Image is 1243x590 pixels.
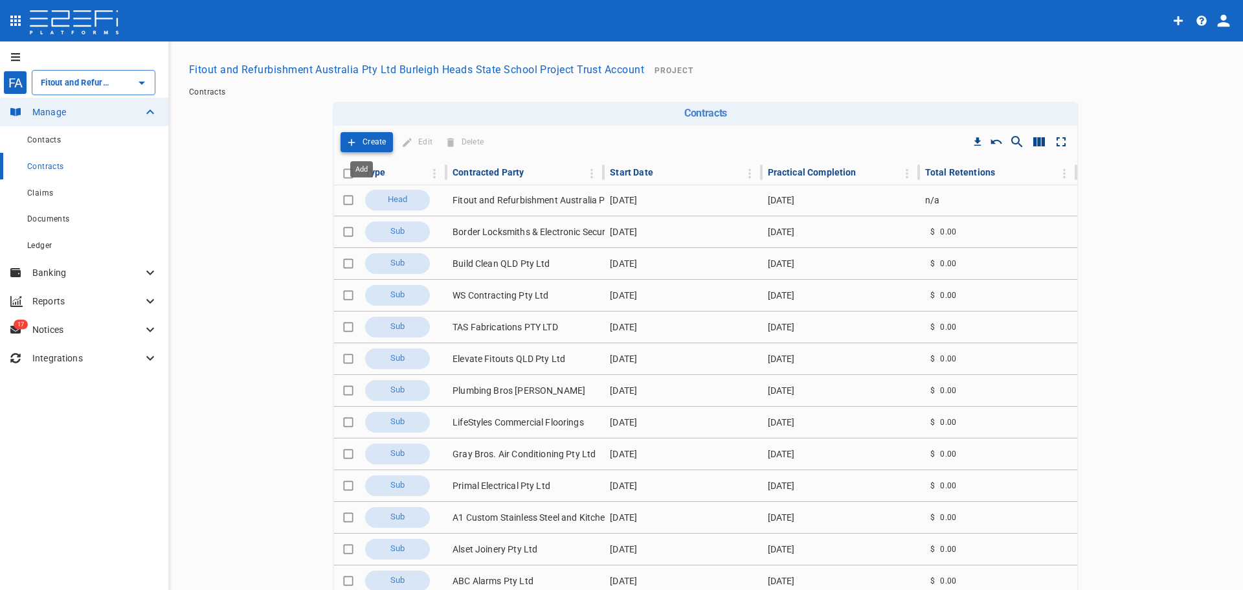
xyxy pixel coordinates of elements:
span: Claims [27,188,53,198]
button: Column Actions [739,163,760,184]
div: Total Retentions [925,165,995,180]
span: Head [380,194,416,206]
span: 17 [14,320,28,330]
span: Ledger [27,241,52,250]
td: [DATE] [605,502,762,533]
td: [DATE] [605,343,762,374]
div: Contracted Party [453,165,524,180]
span: 0.00 [940,513,957,522]
button: Column Actions [897,163,917,184]
div: Practical Completion [768,165,857,180]
button: Toggle full screen [1050,131,1072,153]
span: Contacts [27,135,61,144]
td: [DATE] [763,502,920,533]
td: [DATE] [605,312,762,343]
span: Toggle select row [339,286,357,304]
td: [DATE] [763,534,920,565]
button: Show/Hide search [1006,131,1028,153]
span: 0.00 [940,354,957,363]
span: Toggle select row [339,255,357,273]
span: Toggle select all [339,165,357,183]
span: Toggle select row [339,413,357,431]
td: A1 Custom Stainless Steel and Kitchens [447,502,605,533]
td: Border Locksmiths & Electronic Security (Aust) Pty Ltd [447,216,605,247]
span: $ [930,513,935,522]
td: [DATE] [763,343,920,374]
span: Toggle select row [339,350,357,368]
td: Primal Electrical Pty Ltd [447,470,605,501]
span: Edit [397,132,438,152]
span: $ [930,481,935,490]
button: Create [341,132,393,152]
button: Column Actions [581,163,602,184]
span: 0.00 [940,386,957,395]
span: 0.00 [940,576,957,585]
span: Toggle select row [339,191,357,209]
button: Column Actions [424,163,445,184]
p: Notices [32,323,142,336]
span: Sub [383,511,412,523]
span: 0.00 [940,545,957,554]
td: [DATE] [605,375,762,406]
p: Create [363,135,386,150]
span: Sub [383,352,412,365]
td: [DATE] [605,216,762,247]
span: Contracts [189,87,226,96]
td: [DATE] [763,185,920,216]
td: n/a [920,185,1077,216]
td: [DATE] [763,438,920,470]
span: Toggle select row [339,381,357,400]
div: Start Date [610,165,653,180]
td: [DATE] [605,280,762,311]
span: Toggle select row [339,477,357,495]
td: Fitout and Refurbishment Australia Pty Ltd [447,185,605,216]
td: [DATE] [605,185,762,216]
span: Documents [27,214,70,223]
td: Elevate Fitouts QLD Pty Ltd [447,343,605,374]
div: Add [350,161,373,177]
span: Sub [383,448,412,460]
span: 0.00 [940,227,957,236]
td: [DATE] [763,375,920,406]
td: LifeStyles Commercial Floorings [447,407,605,438]
td: [DATE] [763,312,920,343]
button: Show/Hide columns [1028,131,1050,153]
span: $ [930,259,935,268]
span: Contracts [27,162,64,171]
span: $ [930,354,935,363]
td: [DATE] [605,248,762,279]
td: Alset Joinery Pty Ltd [447,534,605,565]
span: Toggle select row [339,540,357,558]
span: $ [930,291,935,300]
span: $ [930,323,935,332]
td: [DATE] [763,248,920,279]
td: [DATE] [605,407,762,438]
td: [DATE] [763,407,920,438]
span: 0.00 [940,259,957,268]
td: WS Contracting Pty Ltd [447,280,605,311]
span: Sub [383,225,412,238]
button: Download CSV [969,133,987,151]
button: Fitout and Refurbishment Australia Pty Ltd Burleigh Heads State School Project Trust Account [184,57,649,82]
span: Sub [383,257,412,269]
h6: Contracts [338,107,1073,119]
span: Toggle select row [339,445,357,463]
td: Build Clean QLD Pty Ltd [447,248,605,279]
span: 0.00 [940,323,957,332]
span: Sub [383,543,412,555]
td: TAS Fabrications PTY LTD [447,312,605,343]
p: Banking [32,266,142,279]
span: Toggle select row [339,572,357,590]
td: [DATE] [763,280,920,311]
td: [DATE] [763,216,920,247]
span: Delete [443,132,487,152]
span: 0.00 [940,291,957,300]
button: Column Actions [1054,163,1075,184]
span: 0.00 [940,449,957,459]
td: [DATE] [605,438,762,470]
nav: breadcrumb [189,87,1222,96]
p: Reports [32,295,142,308]
div: Type [365,165,386,180]
span: $ [930,386,935,395]
button: Reset Sorting [987,132,1006,152]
